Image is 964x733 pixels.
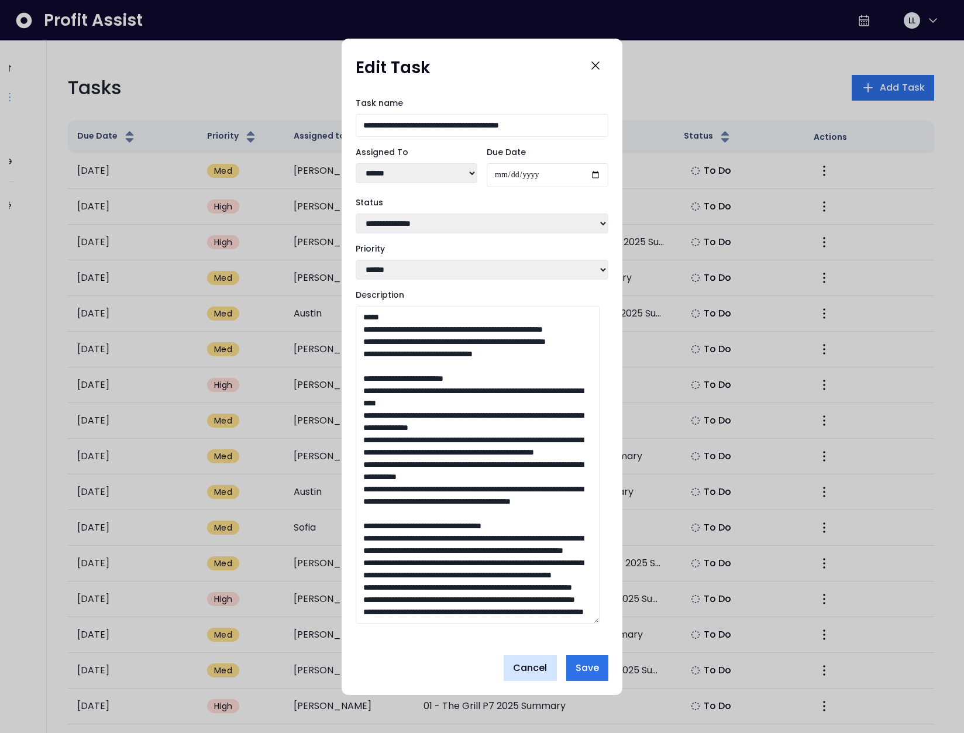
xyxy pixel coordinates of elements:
[513,661,548,675] span: Cancel
[356,289,608,301] label: Description
[583,53,608,78] button: Close
[566,655,608,681] button: Save
[504,655,557,681] button: Cancel
[356,57,431,78] h1: Edit Task
[356,146,477,159] label: Assigned To
[487,146,608,159] label: Due Date
[356,97,608,109] label: Task name
[356,197,608,209] label: Status
[356,243,608,255] label: Priority
[576,661,599,675] span: Save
